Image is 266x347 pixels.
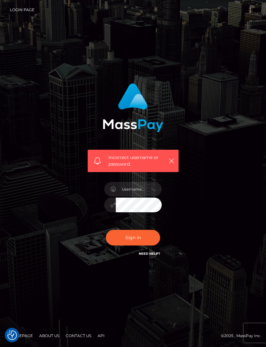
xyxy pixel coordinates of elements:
a: Need Help? [139,252,160,256]
img: Revisit consent button [7,330,17,340]
a: Contact Us [63,331,94,341]
a: API [95,331,107,341]
span: Incorrect username or password. [108,154,165,168]
button: Sign in [106,230,160,245]
a: Homepage [7,331,35,341]
button: Consent Preferences [7,330,17,340]
input: Username... [116,182,162,196]
a: Login Page [10,3,34,17]
button: Toggle navigation [244,6,256,14]
div: © 2025 , MassPay Inc. [5,332,261,339]
img: MassPay Login [103,83,163,132]
a: About Us [37,331,62,341]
